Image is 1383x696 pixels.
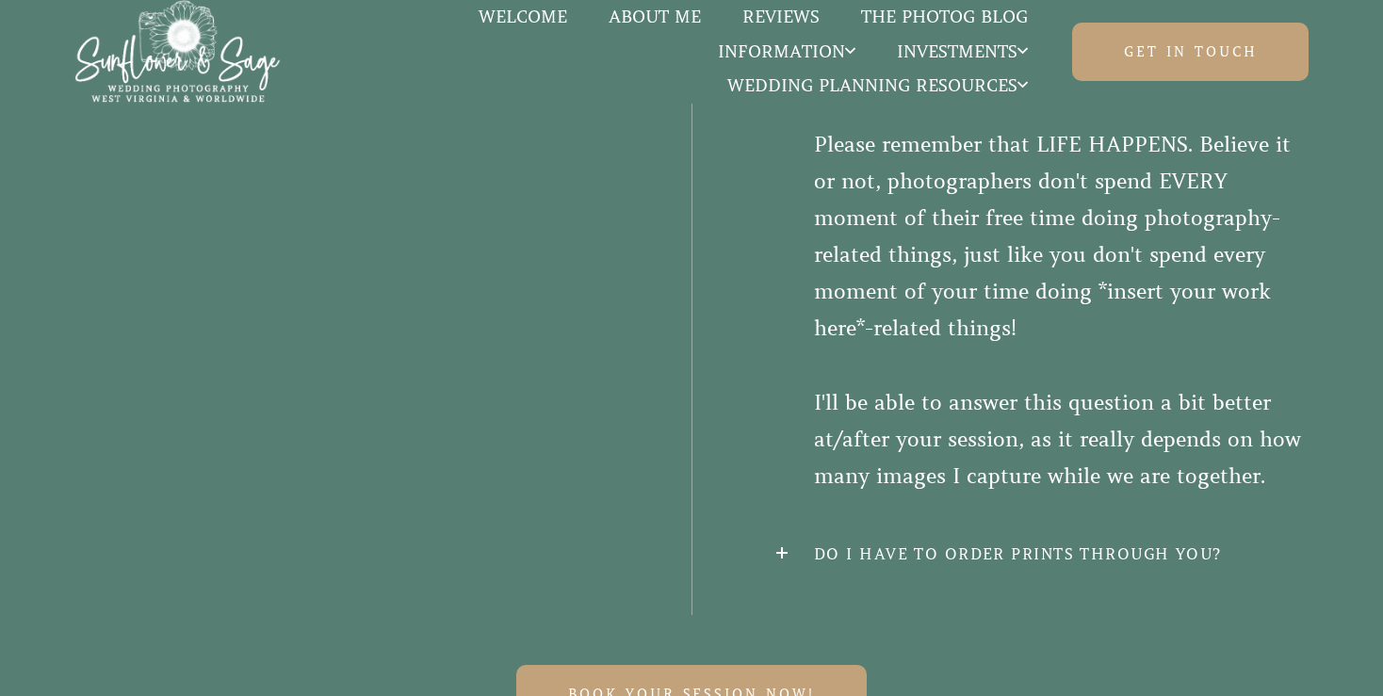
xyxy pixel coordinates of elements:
[588,5,722,29] a: About Me
[722,5,840,29] a: Reviews
[718,42,855,61] span: Information
[697,40,876,64] a: Information
[707,73,1049,98] a: Wedding Planning Resources
[897,42,1028,61] span: Investments
[876,40,1049,64] a: Investments
[840,5,1049,29] a: The Photog Blog
[1124,42,1257,61] span: Get in touch
[727,76,1028,95] span: Wedding Planning Resources
[1072,23,1309,81] a: Get in touch
[776,544,1309,564] h2: Do I have to order prints through you?
[458,5,588,29] a: Welcome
